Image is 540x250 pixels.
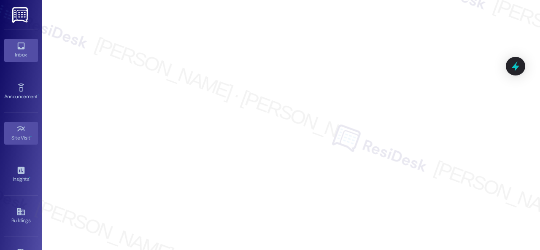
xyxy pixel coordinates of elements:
[4,204,38,227] a: Buildings
[12,7,30,23] img: ResiDesk Logo
[30,134,32,140] span: •
[4,39,38,62] a: Inbox
[38,92,39,98] span: •
[4,122,38,145] a: Site Visit •
[4,163,38,186] a: Insights •
[29,175,30,181] span: •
